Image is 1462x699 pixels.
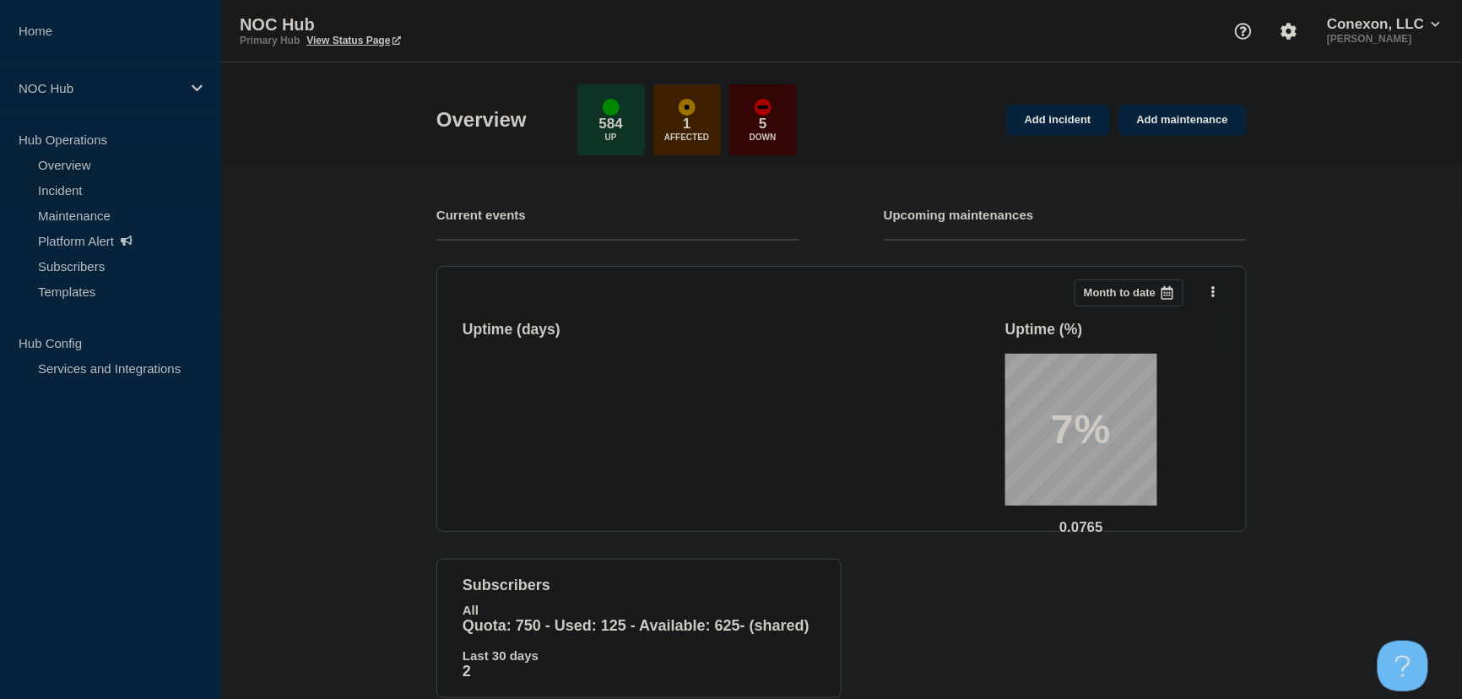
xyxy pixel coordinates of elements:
[1324,33,1443,45] p: [PERSON_NAME]
[1051,409,1111,450] p: 7%
[240,35,300,46] p: Primary Hub
[1118,105,1247,136] a: Add maintenance
[463,663,815,680] p: 2
[436,208,526,222] h4: Current events
[463,577,815,594] h4: subscribers
[463,603,815,617] p: All
[683,116,690,133] p: 1
[1271,14,1307,49] button: Account settings
[19,81,181,95] p: NOC Hub
[1005,321,1083,339] h3: Uptime ( % )
[463,648,815,663] p: Last 30 days
[605,133,617,142] p: Up
[1378,641,1428,691] iframe: Help Scout Beacon - Open
[599,116,623,133] p: 584
[1226,14,1261,49] button: Support
[1075,279,1183,306] button: Month to date
[1324,16,1443,33] button: Conexon, LLC
[463,617,810,634] span: Quota: 750 - Used: 125 - Available: 625 - (shared)
[1005,519,1157,536] p: 0.0765
[759,116,766,133] p: 5
[603,99,620,116] div: up
[1006,105,1110,136] a: Add incident
[306,35,400,46] a: View Status Page
[436,108,527,132] h1: Overview
[463,321,560,339] h3: Uptime ( days )
[240,15,577,35] p: NOC Hub
[1084,286,1156,299] p: Month to date
[679,99,696,116] div: affected
[750,133,777,142] p: Down
[755,99,772,116] div: down
[884,208,1034,222] h4: Upcoming maintenances
[664,133,709,142] p: Affected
